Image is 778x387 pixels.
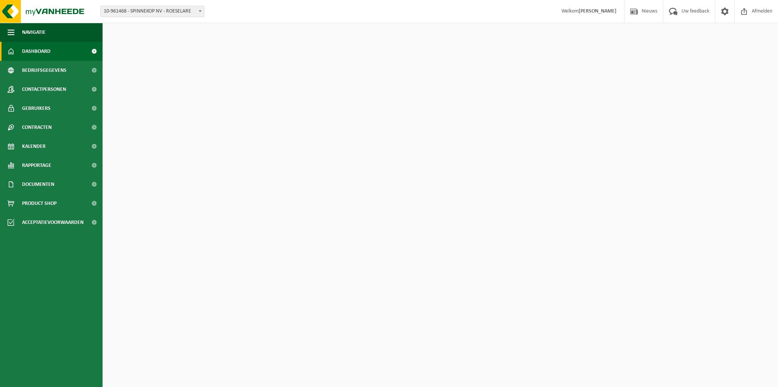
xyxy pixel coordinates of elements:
[579,8,617,14] strong: [PERSON_NAME]
[22,80,66,99] span: Contactpersonen
[100,6,204,17] span: 10-961468 - SPINNEKOP NV - ROESELARE
[22,156,51,175] span: Rapportage
[22,213,84,232] span: Acceptatievoorwaarden
[22,42,51,61] span: Dashboard
[22,194,57,213] span: Product Shop
[22,99,51,118] span: Gebruikers
[22,137,46,156] span: Kalender
[22,175,54,194] span: Documenten
[22,118,52,137] span: Contracten
[22,23,46,42] span: Navigatie
[101,6,204,17] span: 10-961468 - SPINNEKOP NV - ROESELARE
[22,61,66,80] span: Bedrijfsgegevens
